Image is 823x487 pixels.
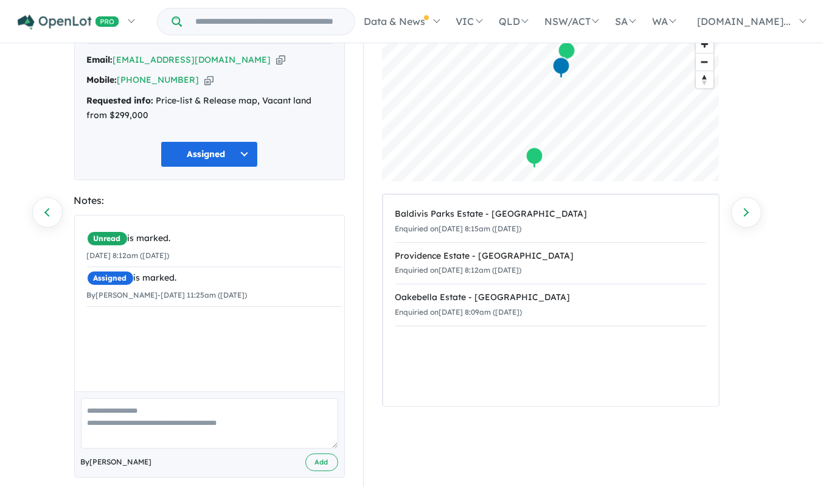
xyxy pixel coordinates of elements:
[161,141,258,167] button: Assigned
[87,54,113,65] strong: Email:
[382,29,720,181] canvas: Map
[395,201,706,243] a: Baldivis Parks Estate - [GEOGRAPHIC_DATA]Enquiried on[DATE] 8:15am ([DATE])
[87,271,134,286] span: Assigned
[557,41,575,64] div: Map marker
[696,35,714,53] button: Zoom in
[305,454,338,471] button: Add
[81,456,152,468] span: By [PERSON_NAME]
[18,15,119,30] img: Openlot PRO Logo White
[87,251,170,260] small: [DATE] 8:12am ([DATE])
[87,74,117,85] strong: Mobile:
[525,147,543,169] div: Map marker
[395,290,706,305] div: Oakebella Estate - [GEOGRAPHIC_DATA]
[697,15,791,27] span: [DOMAIN_NAME]...
[395,307,523,317] small: Enquiried on [DATE] 8:09am ([DATE])
[696,71,714,88] button: Reset bearing to north
[395,207,706,222] div: Baldivis Parks Estate - [GEOGRAPHIC_DATA]
[276,54,285,66] button: Copy
[696,53,714,71] button: Zoom out
[74,192,345,209] div: Notes:
[395,265,522,275] small: Enquiried on [DATE] 8:12am ([DATE])
[87,95,154,106] strong: Requested info:
[87,290,248,300] small: By [PERSON_NAME] - [DATE] 11:25am ([DATE])
[395,284,706,326] a: Oakebella Estate - [GEOGRAPHIC_DATA]Enquiried on[DATE] 8:09am ([DATE])
[87,231,341,246] div: is marked.
[204,74,214,86] button: Copy
[395,224,522,233] small: Enquiried on [DATE] 8:15am ([DATE])
[184,9,352,35] input: Try estate name, suburb, builder or developer
[117,74,200,85] a: [PHONE_NUMBER]
[113,54,271,65] a: [EMAIL_ADDRESS][DOMAIN_NAME]
[87,231,128,246] span: Unread
[395,249,706,264] div: Providence Estate - [GEOGRAPHIC_DATA]
[87,94,332,123] div: Price-list & Release map, Vacant land from $299,000
[552,57,570,79] div: Map marker
[696,54,714,71] span: Zoom out
[87,271,341,286] div: is marked.
[395,242,706,285] a: Providence Estate - [GEOGRAPHIC_DATA]Enquiried on[DATE] 8:12am ([DATE])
